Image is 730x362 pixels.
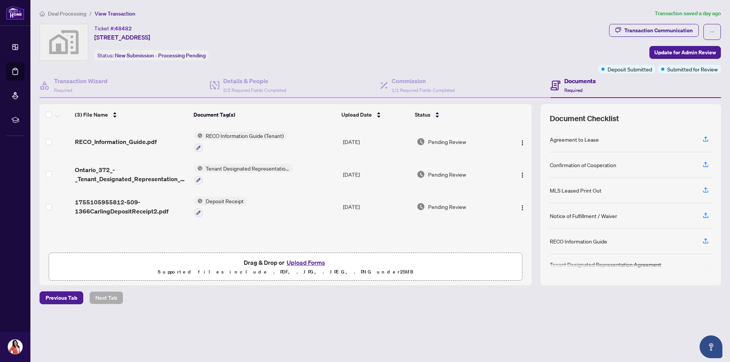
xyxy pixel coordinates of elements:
[341,111,372,119] span: Upload Date
[194,131,203,140] img: Status Icon
[428,202,466,211] span: Pending Review
[203,197,247,205] span: Deposit Receipt
[54,87,72,93] span: Required
[516,201,528,213] button: Logo
[412,104,503,125] th: Status
[564,76,596,85] h4: Documents
[608,65,652,73] span: Deposit Submitted
[94,33,150,42] span: [STREET_ADDRESS]
[340,158,414,191] td: [DATE]
[75,137,157,146] span: RECO_Information_Guide.pdf
[667,65,718,73] span: Submitted for Review
[340,191,414,223] td: [DATE]
[516,168,528,180] button: Logo
[624,24,693,36] div: Transaction Communication
[223,76,286,85] h4: Details & People
[194,197,203,205] img: Status Icon
[417,170,425,179] img: Document Status
[550,237,607,245] div: RECO Information Guide
[415,111,430,119] span: Status
[417,202,425,211] img: Document Status
[709,29,715,35] span: ellipsis
[244,258,327,267] span: Drag & Drop or
[94,50,209,60] div: Status:
[95,10,135,17] span: View Transaction
[194,131,287,152] button: Status IconRECO Information Guide (Tenant)
[284,258,327,267] button: Upload Forms
[392,87,455,93] span: 1/1 Required Fields Completed
[550,113,619,124] span: Document Checklist
[40,11,45,16] span: home
[40,24,88,60] img: svg%3e
[550,186,601,194] div: MLS Leased Print Out
[6,6,24,20] img: logo
[89,9,92,18] li: /
[609,24,699,37] button: Transaction Communication
[519,205,525,211] img: Logo
[194,197,247,217] button: Status IconDeposit Receipt
[550,161,616,169] div: Confirmation of Cooperation
[94,24,132,33] div: Ticket #:
[564,87,582,93] span: Required
[203,164,293,172] span: Tenant Designated Representation Agreement
[75,165,188,183] span: Ontario_372_-_Tenant_Designated_Representation_Agreement_-_Authority_for_Lease_or_Purchase.pdf
[48,10,86,17] span: Deal Processing
[340,125,414,158] td: [DATE]
[89,291,123,304] button: Next Tab
[392,76,455,85] h4: Commission
[516,136,528,148] button: Logo
[203,131,287,140] span: RECO Information Guide (Tenant)
[194,164,203,172] img: Status Icon
[649,46,721,59] button: Update for Admin Review
[428,170,466,179] span: Pending Review
[190,104,339,125] th: Document Tag(s)
[428,138,466,146] span: Pending Review
[115,52,206,59] span: New Submission - Processing Pending
[655,9,721,18] article: Transaction saved a day ago
[115,25,132,32] span: 48482
[519,172,525,178] img: Logo
[46,292,77,304] span: Previous Tab
[654,46,716,58] span: Update for Admin Review
[519,140,525,146] img: Logo
[72,104,190,125] th: (3) File Name
[338,104,412,125] th: Upload Date
[550,212,617,220] div: Notice of Fulfillment / Waiver
[75,198,188,216] span: 1755105955812-509-1366CarlingDepositReceipt2.pdf
[54,76,108,85] h4: Transaction Wizard
[417,138,425,146] img: Document Status
[550,135,599,144] div: Agreement to Lease
[8,340,22,354] img: Profile Icon
[700,335,722,358] button: Open asap
[54,267,517,277] p: Supported files include .PDF, .JPG, .JPEG, .PNG under 25 MB
[75,111,108,119] span: (3) File Name
[49,253,522,281] span: Drag & Drop orUpload FormsSupported files include .PDF, .JPG, .JPEG, .PNG under25MB
[194,164,293,185] button: Status IconTenant Designated Representation Agreement
[550,260,661,269] div: Tenant Designated Representation Agreement
[40,291,83,304] button: Previous Tab
[223,87,286,93] span: 2/2 Required Fields Completed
